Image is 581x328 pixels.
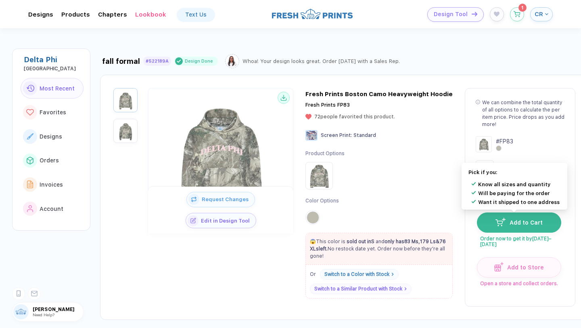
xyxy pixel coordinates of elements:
[427,7,484,22] button: Design Toolicon
[420,239,436,244] strong: 179 Ls
[310,271,316,277] span: Or
[314,114,395,120] span: 72 people favorited this product.
[21,198,84,219] button: link to iconAccount
[21,174,84,195] button: link to iconInvoices
[33,312,54,317] span: Need Help?
[199,196,255,202] span: Request Changes
[177,8,215,21] a: Text Us
[305,102,350,108] span: Fresh Prints FP83
[482,99,564,128] div: We can combine the total quantity of all options to calculate the per item price. Price drops as ...
[21,126,84,147] button: link to iconDesigns
[504,264,544,271] span: Add to Store
[305,150,345,157] div: Product Options
[353,132,376,138] span: Standard
[21,102,84,123] button: link to iconFavorites
[115,121,136,141] img: 9cfa9c71-1e44-458a-a11f-e49117fc47bf_nt_back_1758923120682.jpg
[27,133,33,139] img: link to icon
[477,257,561,278] button: iconAdd to Store
[506,219,543,226] span: Add to Cart
[102,57,140,65] div: fall formal
[21,150,84,171] button: link to iconOrders
[521,5,523,10] span: 1
[469,188,478,197] img: Icon
[305,130,318,141] img: Screen Print
[420,239,439,244] span: &
[477,278,560,286] span: Open a store and collect orders.
[469,177,560,186] li: Know all sizes and quantity
[306,238,452,260] p: This color is and No restock date yet. Order now before they're all gone!
[321,132,352,138] span: Screen Print :
[314,286,402,292] div: Switch to a Similar Product with Stock
[242,58,400,64] div: Whoa! Your design looks great. Order [DATE] with a Sales Rep.
[535,11,543,18] span: CR
[26,85,34,92] img: link to icon
[61,11,90,18] div: ProductsToggle dropdown menu
[185,58,213,64] div: Design Done
[185,11,207,18] div: Text Us
[324,271,389,277] div: Switch to a Color with Stock
[13,304,29,320] img: user profile
[469,195,560,204] li: Want it shipped to one address
[98,11,127,18] div: ChaptersToggle dropdown menu chapters
[530,7,553,21] button: CR
[40,133,62,140] span: Designs
[26,109,34,116] img: link to icon
[496,137,513,145] div: # FP83
[472,12,477,16] img: icon
[156,92,285,221] img: 9cfa9c71-1e44-458a-a11f-e49117fc47bf_nt_front_1758923120679.jpg
[469,179,478,188] img: Icon
[135,11,166,18] div: LookbookToggle dropdown menu chapters
[434,11,468,18] span: Design Tool
[320,269,399,280] a: Switch to a Color with Stock
[186,192,255,207] button: iconRequest Changes
[27,205,33,212] img: link to icon
[146,59,169,64] div: #522189A
[469,197,478,206] img: Icon
[135,11,166,18] div: Lookbook
[27,181,33,188] img: link to icon
[307,164,331,188] img: Product Option
[477,233,560,247] span: Order now to get it by [DATE]–[DATE]
[24,66,84,71] div: Hope College
[40,157,59,164] span: Orders
[226,55,238,67] img: Sophie.png
[404,239,420,244] span: ,
[518,4,527,12] sup: 1
[188,194,199,205] img: icon
[188,215,199,226] img: icon
[186,213,256,228] button: iconEdit in Design Tool
[305,198,345,204] div: Color Options
[404,239,418,244] strong: 83 Ms
[310,239,316,244] span: 😱
[468,168,560,177] div: Pick if you:
[40,206,63,212] span: Account
[40,85,75,92] span: Most Recent
[495,218,506,226] img: icon
[477,212,561,233] button: iconAdd to Cart
[21,78,84,99] button: link to iconMost Recent
[40,181,63,188] span: Invoices
[199,218,256,224] span: Edit in Design Tool
[310,284,412,294] a: Switch to a Similar Product with Stock
[469,186,560,195] li: Will be paying for the order
[40,109,66,116] span: Favorites
[494,262,504,271] img: icon
[347,239,374,244] strong: sold out in S
[33,307,83,312] span: [PERSON_NAME]
[476,136,492,152] img: Design Group Summary Cell
[28,11,53,18] div: DesignsToggle dropdown menu
[24,55,84,64] div: Delta Phi
[27,157,33,164] img: link to icon
[272,8,353,20] img: logo
[115,90,136,110] img: 9cfa9c71-1e44-458a-a11f-e49117fc47bf_nt_front_1758923120679.jpg
[305,90,453,98] div: Fresh Prints Boston Camo Heavyweight Hoodie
